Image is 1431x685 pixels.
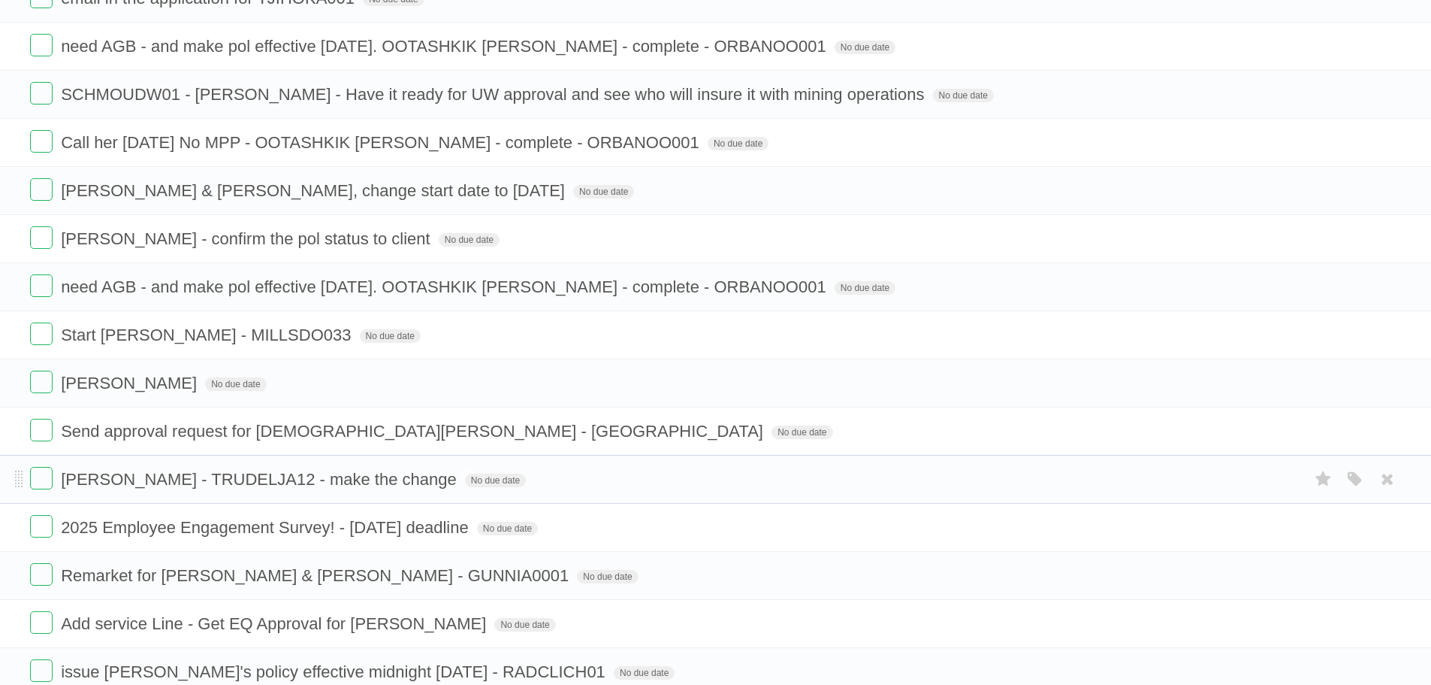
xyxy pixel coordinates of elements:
[30,371,53,393] label: Done
[577,570,638,583] span: No due date
[30,34,53,56] label: Done
[61,85,928,104] span: SCHMOUDW01 - [PERSON_NAME] - Have it ready for UW approval and see who will insure it with mining...
[30,82,53,105] label: Done
[61,470,460,489] span: [PERSON_NAME] - TRUDELJA12 - make the change
[61,277,830,296] span: need AGB - and make pol effective [DATE]. OOTASHKIK [PERSON_NAME] - complete - ORBANOO001
[30,323,53,345] label: Done
[61,133,703,152] span: Call her [DATE] No MPP - OOTASHKIK [PERSON_NAME] - complete - ORBANOO001
[30,659,53,682] label: Done
[708,137,768,150] span: No due date
[360,329,421,343] span: No due date
[61,518,472,537] span: 2025 Employee Engagement Survey! - [DATE] deadline
[439,233,500,247] span: No due date
[835,281,895,295] span: No due date
[61,374,201,393] span: [PERSON_NAME]
[61,566,572,585] span: Remarket for [PERSON_NAME] & [PERSON_NAME] - GUNNIA0001
[30,178,53,201] label: Done
[465,474,526,487] span: No due date
[30,467,53,490] label: Done
[61,326,355,344] span: Start [PERSON_NAME] - MILLSDO033
[933,89,994,102] span: No due date
[61,662,609,681] span: issue [PERSON_NAME]'s policy effective midnight [DATE] - RADCLICH01
[30,515,53,538] label: Done
[205,377,266,391] span: No due date
[835,41,895,54] span: No due date
[494,618,555,632] span: No due date
[573,185,634,199] span: No due date
[30,274,53,297] label: Done
[61,614,490,633] span: Add service Line - Get EQ Approval for [PERSON_NAME]
[30,419,53,441] label: Done
[477,522,538,535] span: No due date
[30,611,53,634] label: Done
[771,426,832,439] span: No due date
[61,229,434,248] span: [PERSON_NAME] - confirm the pol status to client
[30,226,53,249] label: Done
[61,422,767,441] span: Send approval request for [DEMOGRAPHIC_DATA][PERSON_NAME] - [GEOGRAPHIC_DATA]
[1309,467,1338,492] label: Star task
[614,666,675,680] span: No due date
[61,181,569,200] span: [PERSON_NAME] & [PERSON_NAME], change start date to [DATE]
[30,130,53,153] label: Done
[30,563,53,586] label: Done
[61,37,830,56] span: need AGB - and make pol effective [DATE]. OOTASHKIK [PERSON_NAME] - complete - ORBANOO001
